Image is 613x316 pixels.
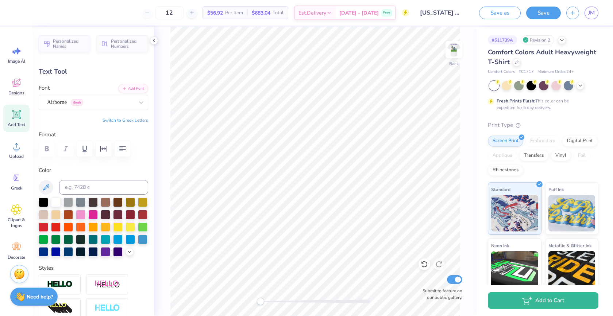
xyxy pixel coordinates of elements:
img: Shadow [95,280,120,289]
input: e.g. 7428 c [59,180,148,195]
div: This color can be expedited for 5 day delivery. [497,98,586,111]
img: Standard [491,195,538,231]
button: Personalized Names [39,35,90,52]
img: Stroke [47,280,73,289]
span: Puff Ink [548,186,564,193]
span: [DATE] - [DATE] [339,9,379,17]
img: Metallic & Glitter Ink [548,251,595,288]
span: # C1717 [518,69,534,75]
button: Save [526,7,561,19]
button: Save as [479,7,521,19]
input: – – [155,6,184,19]
span: Upload [9,153,24,159]
span: $683.04 [252,9,270,17]
div: Revision 2 [521,35,554,44]
label: Format [39,130,148,139]
span: Image AI [8,58,25,64]
span: Neon Ink [491,242,509,249]
div: Rhinestones [488,165,523,176]
div: Accessibility label [257,298,264,305]
button: Add to Cart [488,292,598,309]
span: Decorate [8,254,25,260]
span: Greek [11,185,22,191]
a: JM [585,7,598,19]
img: Puff Ink [548,195,595,231]
span: Minimum Order: 24 + [537,69,574,75]
div: # 511739A [488,35,517,44]
span: Free [383,10,390,15]
button: Add Font [118,84,148,93]
div: Back [449,61,459,67]
span: Total [273,9,284,17]
div: Transfers [519,150,548,161]
span: Personalized Numbers [111,39,144,49]
label: Styles [39,264,54,272]
span: Comfort Colors [488,69,515,75]
span: Per Item [225,9,243,17]
span: Comfort Colors Adult Heavyweight T-Shirt [488,48,596,66]
label: Color [39,166,148,175]
strong: Fresh Prints Flash: [497,98,535,104]
span: Metallic & Glitter Ink [548,242,591,249]
button: Personalized Numbers [97,35,148,52]
div: Print Type [488,121,598,129]
span: Standard [491,186,510,193]
div: Applique [488,150,517,161]
span: Personalized Names [53,39,86,49]
div: Text Tool [39,67,148,77]
div: Foil [573,150,590,161]
span: Designs [8,90,24,96]
img: Negative Space [95,304,120,312]
div: Vinyl [551,150,571,161]
img: Back [447,42,461,57]
label: Font [39,84,50,92]
img: Neon Ink [491,251,538,288]
span: JM [588,9,595,17]
span: $56.92 [207,9,223,17]
label: Submit to feature on our public gallery. [419,288,462,301]
button: Switch to Greek Letters [103,117,148,123]
strong: Need help? [27,293,53,300]
div: Embroidery [525,136,560,147]
input: Untitled Design [415,5,468,20]
div: Digital Print [562,136,598,147]
span: Est. Delivery [298,9,326,17]
span: Clipart & logos [4,217,28,229]
img: 3D Illusion [47,303,73,314]
span: Add Text [8,122,25,128]
div: Screen Print [488,136,523,147]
